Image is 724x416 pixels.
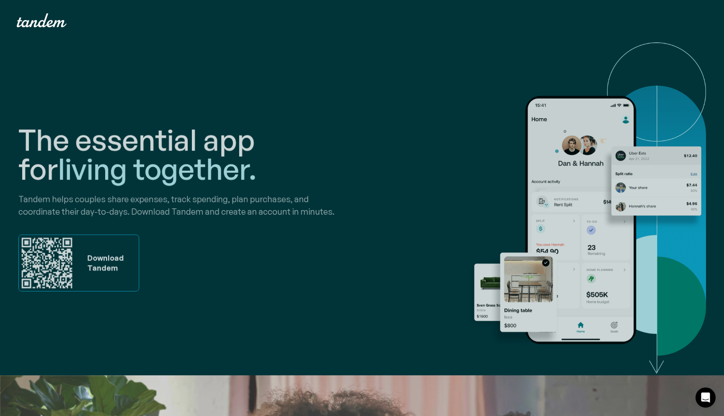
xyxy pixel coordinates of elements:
a: home [17,13,67,27]
div: Download Tandem [83,253,124,273]
div: Open Intercom Messenger [696,387,716,408]
span: living together. [58,150,256,187]
p: Tandem helps couples share expenses, track spending, plan purchases, and coordinate their day-to-... [18,193,357,218]
h1: The essential app for [18,125,357,183]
